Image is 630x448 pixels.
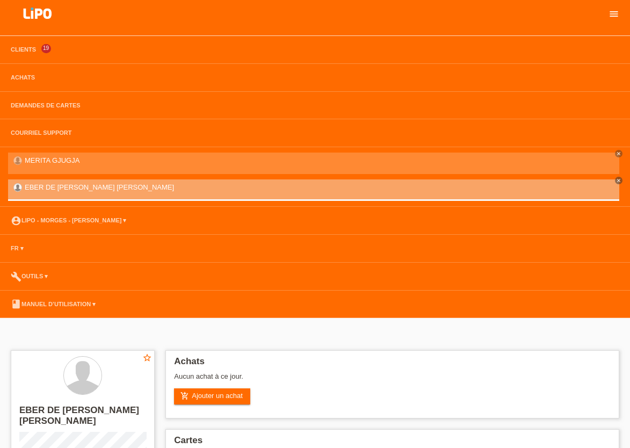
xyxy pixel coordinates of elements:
a: add_shopping_cartAjouter un achat [174,388,250,404]
a: Clients [5,46,41,53]
a: Courriel Support [5,129,77,136]
i: close [616,178,621,183]
a: Demandes de cartes [5,102,86,109]
a: account_circleLIPO - Morges - [PERSON_NAME] ▾ [5,217,132,223]
h2: Achats [174,356,611,372]
a: close [615,150,622,157]
i: build [11,271,21,282]
a: buildOutils ▾ [5,273,53,279]
a: LIPO pay [11,22,64,30]
a: FR ▾ [5,245,29,251]
a: star_border [142,353,152,364]
a: Achats [5,74,40,81]
i: menu [609,9,619,19]
i: star_border [142,353,152,363]
i: book [11,299,21,309]
a: bookManuel d’utilisation ▾ [5,301,101,307]
a: menu [603,10,625,17]
i: account_circle [11,215,21,226]
a: close [615,177,622,184]
h2: EBER DE [PERSON_NAME] [PERSON_NAME] [19,405,146,432]
a: MERITA GJUGJA [25,156,79,164]
span: 19 [41,44,51,53]
i: close [616,151,621,156]
div: Aucun achat à ce jour. [174,372,611,388]
i: add_shopping_cart [180,392,189,400]
a: EBER DE [PERSON_NAME] [PERSON_NAME] [25,183,174,191]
